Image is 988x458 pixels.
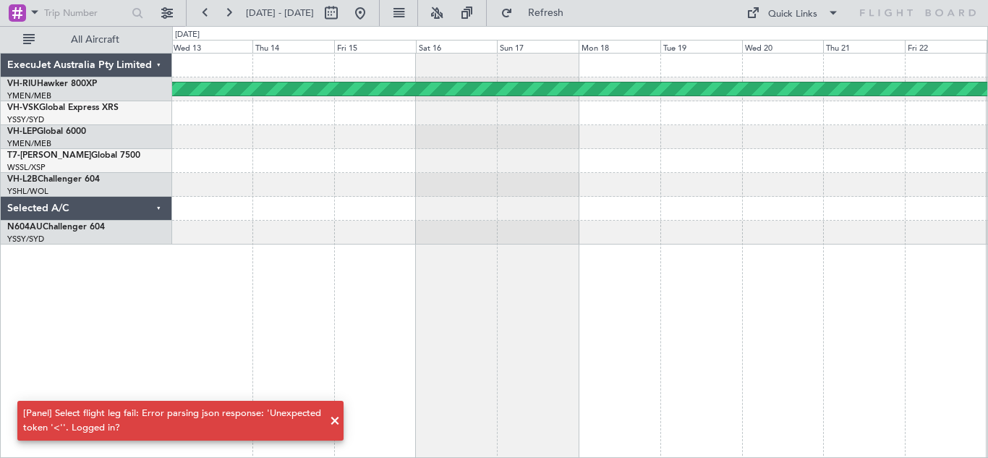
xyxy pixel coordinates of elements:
[7,175,100,184] a: VH-L2BChallenger 604
[7,127,37,136] span: VH-LEP
[7,138,51,149] a: YMEN/MEB
[7,223,105,232] a: N604AUChallenger 604
[7,90,51,101] a: YMEN/MEB
[7,175,38,184] span: VH-L2B
[516,8,576,18] span: Refresh
[7,162,46,173] a: WSSL/XSP
[252,40,334,53] div: Thu 14
[7,80,97,88] a: VH-RIUHawker 800XP
[7,223,43,232] span: N604AU
[905,40,987,53] div: Fri 22
[660,40,742,53] div: Tue 19
[7,151,140,160] a: T7-[PERSON_NAME]Global 7500
[7,114,44,125] a: YSSY/SYD
[7,127,86,136] a: VH-LEPGlobal 6000
[38,35,153,45] span: All Aircraft
[7,103,119,112] a: VH-VSKGlobal Express XRS
[246,7,314,20] span: [DATE] - [DATE]
[16,28,157,51] button: All Aircraft
[768,7,817,22] div: Quick Links
[7,103,39,112] span: VH-VSK
[7,151,91,160] span: T7-[PERSON_NAME]
[7,186,48,197] a: YSHL/WOL
[494,1,581,25] button: Refresh
[742,40,824,53] div: Wed 20
[171,40,252,53] div: Wed 13
[739,1,846,25] button: Quick Links
[579,40,660,53] div: Mon 18
[334,40,416,53] div: Fri 15
[7,234,44,245] a: YSSY/SYD
[23,407,322,435] div: [Panel] Select flight leg fail: Error parsing json response: 'Unexpected token '<''. Logged in?
[497,40,579,53] div: Sun 17
[44,2,127,24] input: Trip Number
[823,40,905,53] div: Thu 21
[416,40,498,53] div: Sat 16
[7,80,37,88] span: VH-RIU
[175,29,200,41] div: [DATE]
